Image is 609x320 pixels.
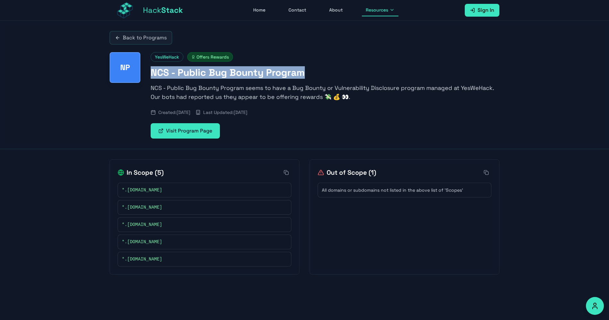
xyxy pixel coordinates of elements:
[586,297,604,315] button: Accessibility Options
[325,4,346,16] a: About
[478,6,494,14] span: Sign In
[122,239,162,245] span: *.[DOMAIN_NAME]
[122,256,162,262] span: *.[DOMAIN_NAME]
[151,67,499,78] h1: NCS - Public Bug Bounty Program
[366,7,388,13] span: Resources
[203,109,247,116] span: Last Updated: [DATE]
[122,204,162,211] span: *.[DOMAIN_NAME]
[161,5,183,15] span: Stack
[281,167,291,178] button: Copy all in-scope items
[318,168,376,177] h2: Out of Scope ( 1 )
[151,52,183,62] span: YesWeHack
[362,4,398,16] button: Resources
[187,52,233,62] span: Offers Rewards
[122,221,162,228] span: *.[DOMAIN_NAME]
[110,52,140,83] div: NCS - Public Bug Bounty Program
[249,4,269,16] a: Home
[285,4,310,16] a: Contact
[322,187,463,193] span: All domains or subdomains not listed in the above list of 'Scopes'
[151,84,499,101] p: NCS - Public Bug Bounty Program seems to have a Bug Bounty or Vulnerability Disclosure program ma...
[151,123,220,139] a: Visit Program Page
[158,109,190,116] span: Created: [DATE]
[143,5,183,15] span: Hack
[118,168,164,177] h2: In Scope ( 5 )
[110,31,172,44] a: Back to Programs
[465,4,499,17] a: Sign In
[122,187,162,193] span: *.[DOMAIN_NAME]
[481,167,491,178] button: Copy all out-of-scope items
